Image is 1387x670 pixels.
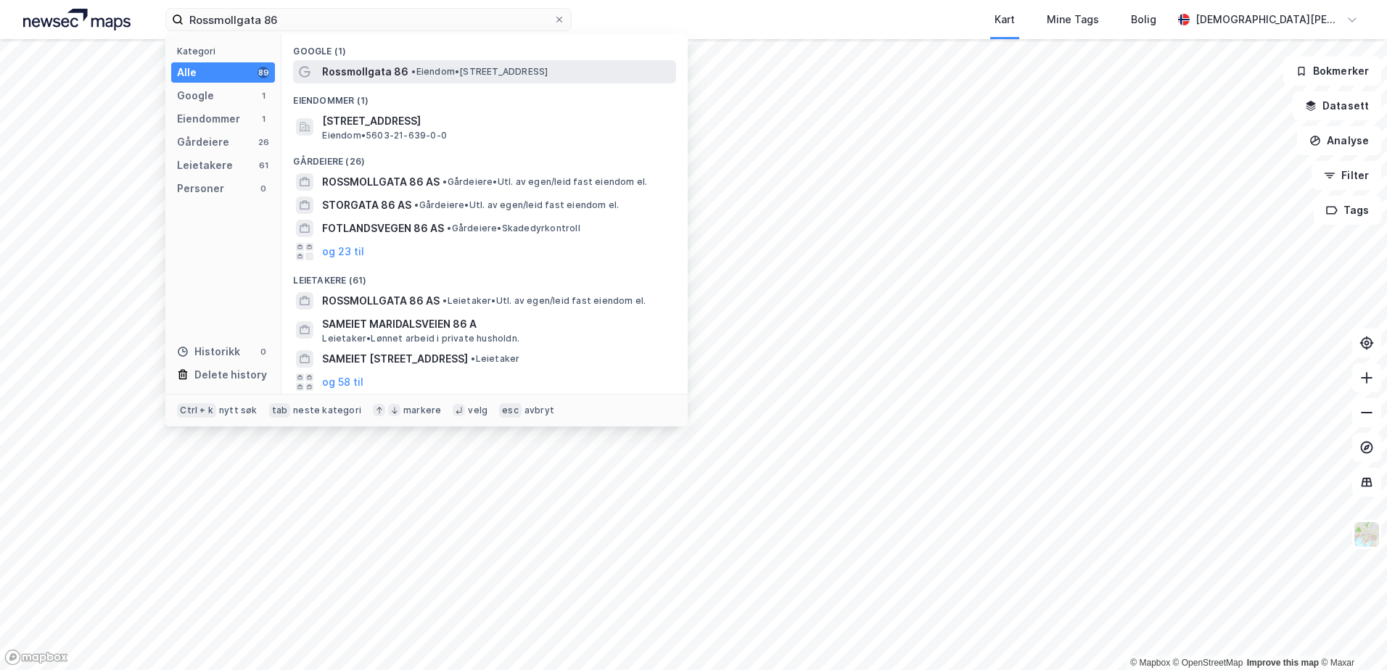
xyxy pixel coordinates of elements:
div: Google (1) [281,34,688,60]
div: avbryt [524,405,554,416]
span: Gårdeiere • Skadedyrkontroll [447,223,580,234]
span: • [414,199,419,210]
div: 0 [258,183,269,194]
button: Datasett [1293,91,1381,120]
span: • [443,295,447,306]
a: Improve this map [1247,658,1319,668]
div: Kontrollprogram for chat [1314,600,1387,670]
div: 89 [258,67,269,78]
a: Mapbox [1130,658,1170,668]
span: ROSSMOLLGATA 86 AS [322,292,440,310]
span: Leietaker [471,353,519,365]
span: Gårdeiere • Utl. av egen/leid fast eiendom el. [414,199,619,211]
button: Analyse [1297,126,1381,155]
iframe: Chat Widget [1314,600,1387,670]
div: neste kategori [293,405,361,416]
div: [DEMOGRAPHIC_DATA][PERSON_NAME] [1195,11,1341,28]
span: • [471,353,475,364]
div: 61 [258,160,269,171]
div: markere [403,405,441,416]
div: Google [177,87,214,104]
span: STORGATA 86 AS [322,197,411,214]
button: Bokmerker [1283,57,1381,86]
div: Delete history [194,366,267,384]
span: ROSSMOLLGATA 86 AS [322,173,440,191]
div: esc [499,403,522,418]
span: Eiendom • 5603-21-639-0-0 [322,130,447,141]
button: Tags [1314,196,1381,225]
button: Filter [1312,161,1381,190]
span: SAMEIET [STREET_ADDRESS] [322,350,468,368]
span: Rossmollgata 86 [322,63,408,80]
div: Leietakere [177,157,233,174]
span: [STREET_ADDRESS] [322,112,670,130]
button: og 23 til [322,243,364,260]
div: Alle [177,64,197,81]
span: Eiendom • [STREET_ADDRESS] [411,66,548,78]
a: Mapbox homepage [4,649,68,666]
div: velg [468,405,487,416]
span: SAMEIET MARIDALSVEIEN 86 A [322,315,670,333]
div: Gårdeiere (26) [281,144,688,170]
span: • [411,66,416,77]
span: Leietaker • Lønnet arbeid i private husholdn. [322,333,519,344]
div: 26 [258,136,269,148]
div: Bolig [1131,11,1156,28]
div: Kart [995,11,1015,28]
div: tab [269,403,291,418]
span: Gårdeiere • Utl. av egen/leid fast eiendom el. [443,176,647,188]
div: 1 [258,90,269,102]
input: Søk på adresse, matrikkel, gårdeiere, leietakere eller personer [184,9,553,30]
div: Gårdeiere [177,133,229,151]
span: • [447,223,451,233]
img: Z [1353,521,1380,548]
div: Kategori [177,46,275,57]
div: nytt søk [219,405,258,416]
div: Ctrl + k [177,403,216,418]
span: FOTLANDSVEGEN 86 AS [322,220,444,237]
span: Leietaker • Utl. av egen/leid fast eiendom el. [443,295,646,307]
div: 0 [258,346,269,357]
button: og 58 til [322,373,363,391]
img: logo.a4113a55bc3d86da70a041830d287a7e.svg [23,9,131,30]
div: 1 [258,113,269,125]
div: Leietakere (61) [281,263,688,289]
span: • [443,176,447,187]
div: Eiendommer [177,110,240,128]
div: Historikk [177,343,240,360]
div: Eiendommer (1) [281,83,688,109]
div: Personer [177,180,224,197]
div: Mine Tags [1047,11,1099,28]
a: OpenStreetMap [1173,658,1243,668]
